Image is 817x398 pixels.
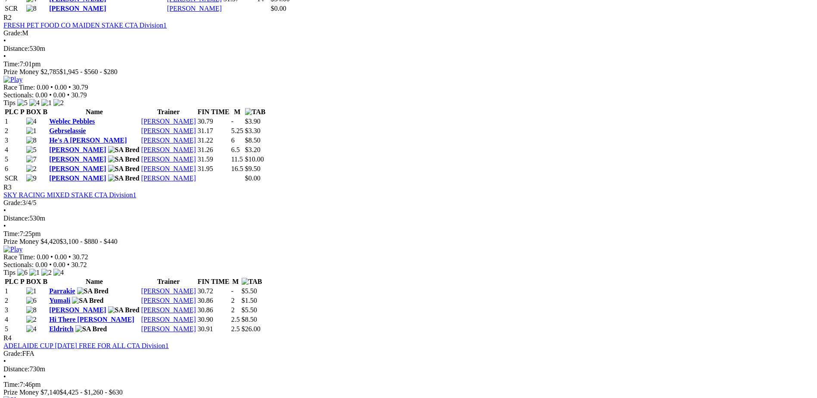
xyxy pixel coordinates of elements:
span: $3.90 [245,118,261,125]
span: • [3,222,6,230]
td: 30.91 [197,325,230,333]
text: 2 [231,306,235,314]
span: • [50,84,53,91]
img: 1 [29,269,40,277]
a: Hi There [PERSON_NAME] [49,316,134,323]
a: [PERSON_NAME] [49,306,106,314]
a: [PERSON_NAME] [49,165,106,172]
text: 16.5 [231,165,243,172]
img: 7 [26,155,37,163]
th: FIN TIME [197,277,230,286]
span: $8.50 [245,137,261,144]
a: [PERSON_NAME] [141,297,196,304]
td: 2 [4,296,25,305]
span: 0.00 [53,261,65,268]
div: 730m [3,365,814,373]
img: 9 [26,174,37,182]
span: $0.00 [245,174,261,182]
text: 11.5 [231,155,243,163]
div: Prize Money $4,420 [3,238,814,246]
span: 30.72 [73,253,88,261]
span: BOX [26,278,41,285]
span: B [43,278,47,285]
img: 4 [26,325,37,333]
a: Parrakie [49,287,75,295]
span: $8.50 [242,316,257,323]
a: [PERSON_NAME] [49,174,106,182]
img: 2 [41,269,52,277]
span: $10.00 [245,155,264,163]
text: - [231,287,233,295]
span: • [3,373,6,380]
a: [PERSON_NAME] [141,174,196,182]
img: 8 [26,306,37,314]
span: $3.20 [245,146,261,153]
a: [PERSON_NAME] [141,146,196,153]
span: $4,425 - $1,260 - $630 [59,389,123,396]
span: P [20,108,25,115]
span: 0.00 [55,253,67,261]
td: 31.26 [197,146,230,154]
span: $1.50 [242,297,257,304]
span: Grade: [3,29,22,37]
span: BOX [26,108,41,115]
span: • [3,53,6,60]
th: Name [49,277,140,286]
text: 2.5 [231,325,240,333]
img: 6 [26,297,37,305]
img: 1 [26,127,37,135]
div: Prize Money $7,140 [3,389,814,396]
td: 5 [4,155,25,164]
a: [PERSON_NAME] [49,155,106,163]
img: SA Bred [77,287,109,295]
span: 0.00 [35,91,47,99]
span: Time: [3,60,20,68]
span: • [50,253,53,261]
a: [PERSON_NAME] [141,306,196,314]
a: [PERSON_NAME] [141,118,196,125]
img: 6 [17,269,28,277]
span: $0.00 [271,5,286,12]
th: M [231,277,240,286]
text: 2.5 [231,316,240,323]
text: 2 [231,297,235,304]
span: Tips [3,99,16,106]
img: Play [3,76,22,84]
span: • [49,261,52,268]
span: Distance: [3,215,29,222]
td: 30.86 [197,296,230,305]
span: • [3,207,6,214]
img: SA Bred [108,165,140,173]
text: 6.5 [231,146,240,153]
div: Prize Money $2,785 [3,68,814,76]
span: 30.79 [71,91,87,99]
span: Race Time: [3,253,35,261]
img: 4 [29,99,40,107]
span: $1,945 - $560 - $280 [59,68,118,75]
a: [PERSON_NAME] [141,127,196,134]
img: 2 [26,316,37,323]
img: 8 [26,5,37,12]
text: - [231,118,233,125]
a: Weblec Pebbles [49,118,95,125]
img: Play [3,246,22,253]
div: 3/4/5 [3,199,814,207]
span: $9.50 [245,165,261,172]
span: PLC [5,108,19,115]
td: 6 [4,165,25,173]
img: 1 [26,287,37,295]
span: $3,100 - $880 - $440 [59,238,118,245]
span: • [67,91,70,99]
span: B [43,108,47,115]
img: SA Bred [108,306,140,314]
a: [PERSON_NAME] [167,5,222,12]
span: PLC [5,278,19,285]
div: 7:25pm [3,230,814,238]
span: $5.50 [242,306,257,314]
a: [PERSON_NAME] [141,316,196,323]
span: 30.79 [73,84,88,91]
span: R2 [3,14,12,21]
span: • [68,84,71,91]
img: SA Bred [75,325,107,333]
span: 0.00 [55,84,67,91]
